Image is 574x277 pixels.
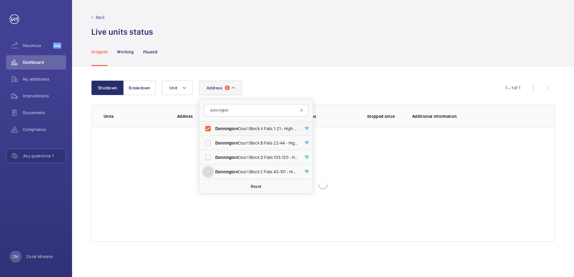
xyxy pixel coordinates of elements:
span: Donnington [215,141,238,145]
span: 2 [225,85,230,90]
p: Reset [251,183,262,189]
span: Court Block B Flats 22-44 - High Risk Building - [STREET_ADDRESS] [215,140,298,146]
span: Unit [169,85,177,90]
span: Beta [53,43,61,49]
span: Address [207,85,222,90]
span: Interventions [23,93,66,99]
p: Stopped since [367,113,403,119]
span: Donnington [215,169,238,174]
p: Coral Mintern [26,254,53,260]
p: CM [13,254,18,260]
p: Stopped [91,49,107,55]
span: Donnington [215,155,238,160]
button: Breakdown [123,81,156,95]
button: Shutdown [91,81,124,95]
span: My addresses [23,76,66,82]
span: Court Block C Flats 45-101 - High Risk Building - [STREET_ADDRESS] [215,169,298,175]
p: Paused [143,49,157,55]
p: Working [117,49,133,55]
button: Unit [162,81,193,95]
span: Any questions ? [23,153,66,159]
span: Court Block D Flats 103-120 - High Risk Building - [STREET_ADDRESS] [215,154,298,160]
button: Address2 [199,81,242,95]
div: 1 – 1 of 1 [505,85,520,91]
span: Documents [23,110,66,116]
p: Additional information [412,113,542,119]
h1: Live units status [91,26,153,37]
span: Court Block A Flats 1-21 - High Risk Building - [STREET_ADDRESS] [215,126,298,132]
span: Donnington [215,126,238,131]
p: Units [104,113,168,119]
p: Back [96,14,105,20]
p: Address [177,113,262,119]
span: Compliance [23,127,66,133]
span: Dashboard [23,59,66,65]
span: Maximize [23,43,53,49]
input: Search by address [204,104,308,117]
